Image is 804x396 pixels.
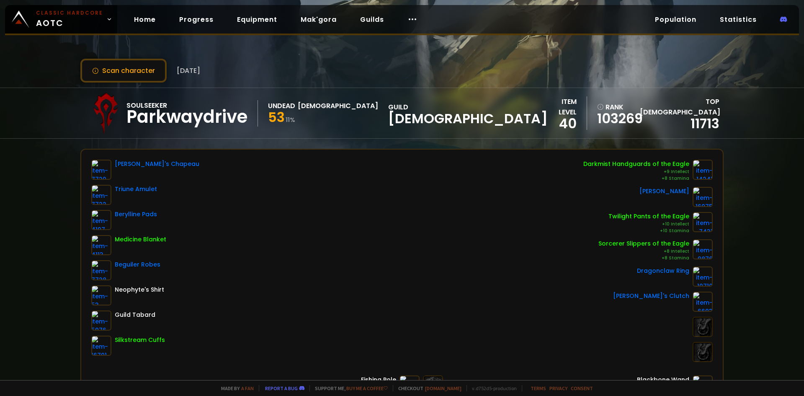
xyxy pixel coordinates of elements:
span: Made by [216,385,254,391]
div: Guild Tabard [115,311,155,319]
div: Blackbone Wand [637,375,689,384]
img: item-4113 [91,235,111,255]
div: Darkmist Handguards of the Eagle [583,160,689,168]
span: [DATE] [177,65,200,76]
a: Terms [531,385,546,391]
a: Guilds [353,11,391,28]
a: Statistics [713,11,763,28]
span: v. d752d5 - production [466,385,517,391]
div: Undead [268,101,295,111]
div: Parkwaydrive [126,111,247,123]
div: +8 Stamina [598,255,689,261]
img: item-7431 [693,212,713,232]
div: [PERSON_NAME]'s Clutch [613,292,689,300]
div: +8 Stamina [583,175,689,182]
img: item-5976 [91,311,111,331]
a: 11713 [691,114,719,133]
img: item-16975 [693,187,713,207]
div: Twilight Pants of the Eagle [608,212,689,221]
a: Privacy [549,385,567,391]
small: 11 % [286,116,295,124]
button: Scan character [80,59,167,83]
a: Progress [173,11,220,28]
a: Population [648,11,703,28]
div: item level [548,96,577,117]
img: item-7728 [91,260,111,280]
div: Sorcerer Slippers of the Eagle [598,239,689,248]
img: item-53 [91,285,111,305]
div: 40 [548,117,577,130]
span: [DEMOGRAPHIC_DATA] [640,107,720,117]
a: Home [127,11,162,28]
span: [DEMOGRAPHIC_DATA] [388,112,548,125]
img: item-14241 [693,160,713,180]
div: Silkstream Cuffs [115,336,165,344]
a: Consent [571,385,593,391]
small: Classic Hardcore [36,9,103,17]
div: +8 Intellect [598,248,689,255]
img: item-9876 [693,239,713,259]
a: Classic HardcoreAOTC [5,5,117,34]
div: +10 Stamina [608,228,689,234]
img: item-10710 [693,267,713,287]
div: Fishing Pole [361,375,396,384]
img: item-7720 [91,160,111,180]
a: a fan [241,385,254,391]
img: item-7722 [91,185,111,205]
span: Support me, [309,385,388,391]
img: item-4197 [91,210,111,230]
div: Neophyte's Shirt [115,285,164,294]
a: Buy me a coffee [346,385,388,391]
a: Equipment [230,11,284,28]
a: [DOMAIN_NAME] [425,385,461,391]
a: Mak'gora [294,11,343,28]
div: [DEMOGRAPHIC_DATA] [298,101,378,111]
div: [PERSON_NAME]'s Chapeau [115,160,199,168]
div: Soulseeker [126,100,247,111]
div: +9 Intellect [583,168,689,175]
div: Beguiler Robes [115,260,160,269]
span: Checkout [393,385,461,391]
div: Top [640,96,719,117]
div: guild [388,102,548,125]
div: [PERSON_NAME] [639,187,689,196]
img: item-16791 [91,336,111,356]
span: AOTC [36,9,103,29]
div: +10 Intellect [608,221,689,228]
div: rank [597,102,635,112]
div: Triune Amulet [115,185,157,194]
div: Dragonclaw Ring [637,267,689,275]
a: 103269 [597,112,635,125]
div: Medicine Blanket [115,235,166,244]
div: Berylline Pads [115,210,157,219]
a: Report a bug [265,385,298,391]
span: 53 [268,108,285,127]
img: item-6693 [693,292,713,312]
